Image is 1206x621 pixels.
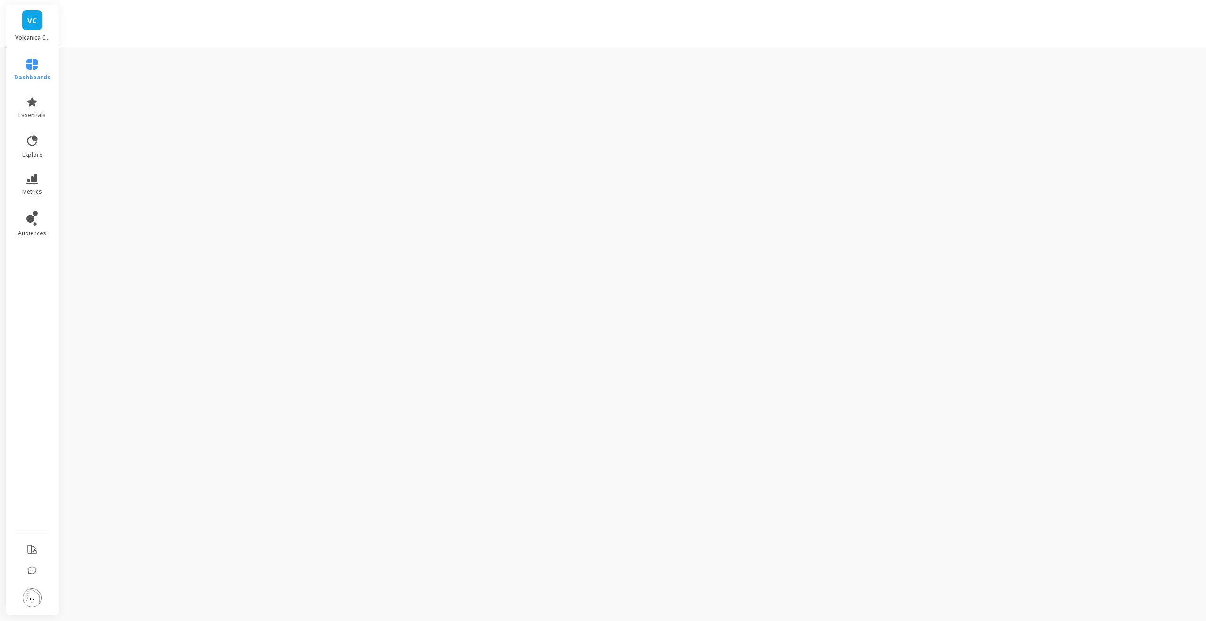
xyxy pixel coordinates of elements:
span: VC [27,15,37,26]
img: profile picture [23,588,42,607]
span: essentials [18,112,46,119]
span: dashboards [14,74,51,81]
span: audiences [18,230,46,237]
span: metrics [22,188,42,196]
span: explore [22,151,43,159]
p: Volcanica Coffee [15,34,50,42]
